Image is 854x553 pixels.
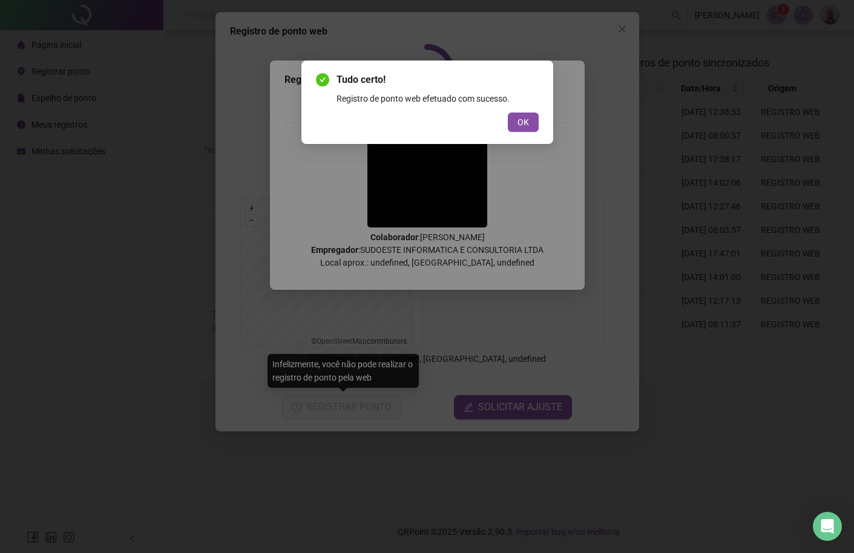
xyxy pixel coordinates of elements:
div: Registro de ponto web efetuado com sucesso. [337,92,539,105]
span: Tudo certo! [337,73,539,87]
div: Open Intercom Messenger [813,512,842,541]
span: OK [517,116,529,129]
span: check-circle [316,73,329,87]
button: OK [508,113,539,132]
